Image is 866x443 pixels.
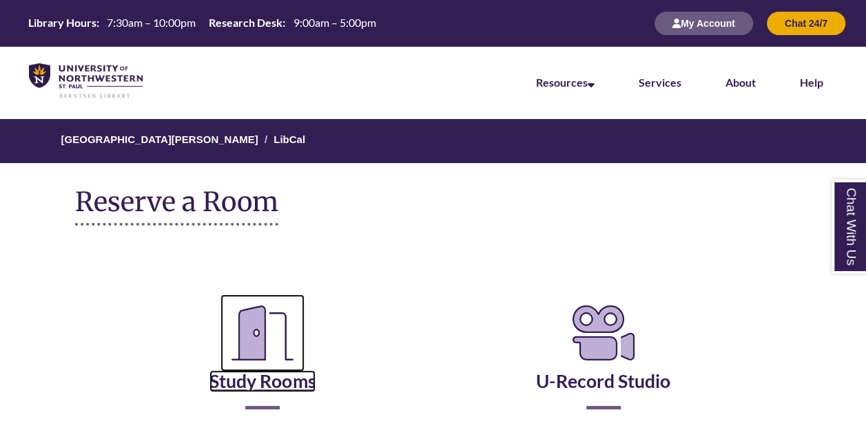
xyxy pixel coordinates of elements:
[274,133,305,145] a: LibCal
[725,76,756,89] a: About
[61,133,258,145] a: [GEOGRAPHIC_DATA][PERSON_NAME]
[209,336,316,392] a: Study Rooms
[75,187,278,226] h1: Reserve a Room
[536,76,595,89] a: Resources
[23,15,381,30] table: Hours Today
[293,16,376,29] span: 9:00am – 5:00pm
[23,15,381,32] a: Hours Today
[203,15,287,30] th: Research Desk:
[800,76,823,89] a: Help
[23,15,101,30] th: Library Hours:
[639,76,681,89] a: Services
[767,17,845,29] a: Chat 24/7
[654,17,753,29] a: My Account
[654,12,753,35] button: My Account
[767,12,845,35] button: Chat 24/7
[107,16,196,29] span: 7:30am – 10:00pm
[75,119,790,163] nav: Breadcrumb
[29,63,143,99] img: UNWSP Library Logo
[536,336,670,392] a: U-Record Studio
